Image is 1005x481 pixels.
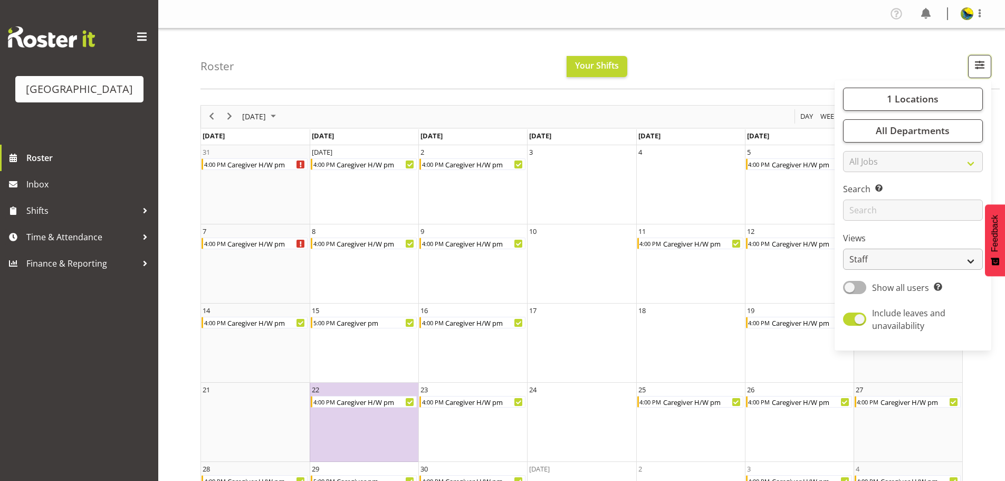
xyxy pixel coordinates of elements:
[747,226,754,237] div: 12
[201,224,310,304] td: Sunday, September 7, 2025
[312,226,315,237] div: 8
[638,147,642,157] div: 4
[746,158,852,170] div: Caregiver H/W pm Begin From Friday, September 5, 2025 at 4:00:00 PM GMT+12:00 Ends At Friday, Sep...
[799,110,815,123] button: Timeline Day
[638,226,646,237] div: 11
[638,305,646,316] div: 18
[202,238,308,249] div: Caregiver H/W pm Begin From Sunday, September 7, 2025 at 4:00:00 PM GMT+12:00 Ends At Sunday, Sep...
[638,384,646,395] div: 25
[421,317,444,328] div: 4:00 PM
[203,106,221,128] div: previous period
[529,131,551,140] span: [DATE]
[203,159,226,169] div: 4:00 PM
[336,317,416,328] div: Caregiver pm
[26,176,153,192] span: Inbox
[529,464,550,474] div: [DATE]
[639,397,662,407] div: 4:00 PM
[745,383,854,462] td: Friday, September 26, 2025
[637,238,743,249] div: Caregiver H/W pm Begin From Thursday, September 11, 2025 at 4:00:00 PM GMT+12:00 Ends At Thursday...
[529,305,537,316] div: 17
[226,317,307,328] div: Caregiver H/W pm
[575,60,619,71] span: Your Shifts
[420,147,424,157] div: 2
[879,397,960,407] div: Caregiver H/W pm
[238,106,282,128] div: September 2025
[26,256,137,271] span: Finance & Reporting
[202,158,308,170] div: Caregiver H/W pm Begin From Sunday, August 31, 2025 at 4:00:00 PM GMT+12:00 Ends At Sunday, Augus...
[636,383,745,462] td: Thursday, September 25, 2025
[312,131,334,140] span: [DATE]
[418,224,527,304] td: Tuesday, September 9, 2025
[420,305,428,316] div: 16
[419,238,525,249] div: Caregiver H/W pm Begin From Tuesday, September 9, 2025 at 4:00:00 PM GMT+12:00 Ends At Tuesday, S...
[205,110,219,123] button: Previous
[854,383,962,462] td: Saturday, September 27, 2025
[311,238,417,249] div: Caregiver H/W pm Begin From Monday, September 8, 2025 at 4:00:00 PM GMT+12:00 Ends At Monday, Sep...
[843,200,983,221] input: Search
[202,317,308,328] div: Caregiver H/W pm Begin From Sunday, September 14, 2025 at 4:00:00 PM GMT+12:00 Ends At Sunday, Se...
[872,282,929,294] span: Show all users
[226,238,307,249] div: Caregiver H/W pm
[747,464,751,474] div: 3
[638,464,642,474] div: 2
[636,304,745,383] td: Thursday, September 18, 2025
[312,397,336,407] div: 4:00 PM
[312,384,319,395] div: 22
[420,131,443,140] span: [DATE]
[990,215,1000,252] span: Feedback
[636,145,745,224] td: Thursday, September 4, 2025
[336,238,416,249] div: Caregiver H/W pm
[819,110,839,123] span: Week
[336,397,416,407] div: Caregiver H/W pm
[310,304,418,383] td: Monday, September 15, 2025
[529,384,537,395] div: 24
[527,145,636,224] td: Wednesday, September 3, 2025
[771,317,851,328] div: Caregiver H/W pm
[872,307,945,332] span: Include leaves and unavailability
[843,183,983,195] label: Search
[819,110,840,123] button: Timeline Week
[527,304,636,383] td: Wednesday, September 17, 2025
[748,397,771,407] div: 4:00 PM
[312,305,319,316] div: 15
[26,203,137,219] span: Shifts
[310,224,418,304] td: Monday, September 8, 2025
[221,106,238,128] div: next period
[26,229,137,245] span: Time & Attendance
[310,145,418,224] td: Monday, September 1, 2025
[312,238,336,249] div: 4:00 PM
[843,232,983,244] label: Views
[241,110,281,123] button: September 2025
[419,317,525,328] div: Caregiver H/W pm Begin From Tuesday, September 16, 2025 at 4:00:00 PM GMT+12:00 Ends At Tuesday, ...
[747,147,751,157] div: 5
[529,226,537,237] div: 10
[856,384,863,395] div: 27
[203,131,225,140] span: [DATE]
[527,224,636,304] td: Wednesday, September 10, 2025
[312,159,336,169] div: 4:00 PM
[419,396,525,408] div: Caregiver H/W pm Begin From Tuesday, September 23, 2025 at 4:00:00 PM GMT+12:00 Ends At Tuesday, ...
[771,159,851,169] div: Caregiver H/W pm
[639,238,662,249] div: 4:00 PM
[203,317,226,328] div: 4:00 PM
[444,159,525,169] div: Caregiver H/W pm
[421,238,444,249] div: 4:00 PM
[421,159,444,169] div: 4:00 PM
[876,124,950,137] span: All Departments
[843,119,983,143] button: All Departments
[745,304,854,383] td: Friday, September 19, 2025
[311,158,417,170] div: Caregiver H/W pm Begin From Monday, September 1, 2025 at 4:00:00 PM GMT+12:00 Ends At Monday, Sep...
[8,26,95,48] img: Rosterit website logo
[419,158,525,170] div: Caregiver H/W pm Begin From Tuesday, September 2, 2025 at 4:00:00 PM GMT+12:00 Ends At Tuesday, S...
[747,131,769,140] span: [DATE]
[444,238,525,249] div: Caregiver H/W pm
[748,317,771,328] div: 4:00 PM
[312,147,332,157] div: [DATE]
[418,383,527,462] td: Tuesday, September 23, 2025
[336,159,416,169] div: Caregiver H/W pm
[856,464,859,474] div: 4
[203,238,226,249] div: 4:00 PM
[745,145,854,224] td: Friday, September 5, 2025
[421,397,444,407] div: 4:00 PM
[200,60,234,72] h4: Roster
